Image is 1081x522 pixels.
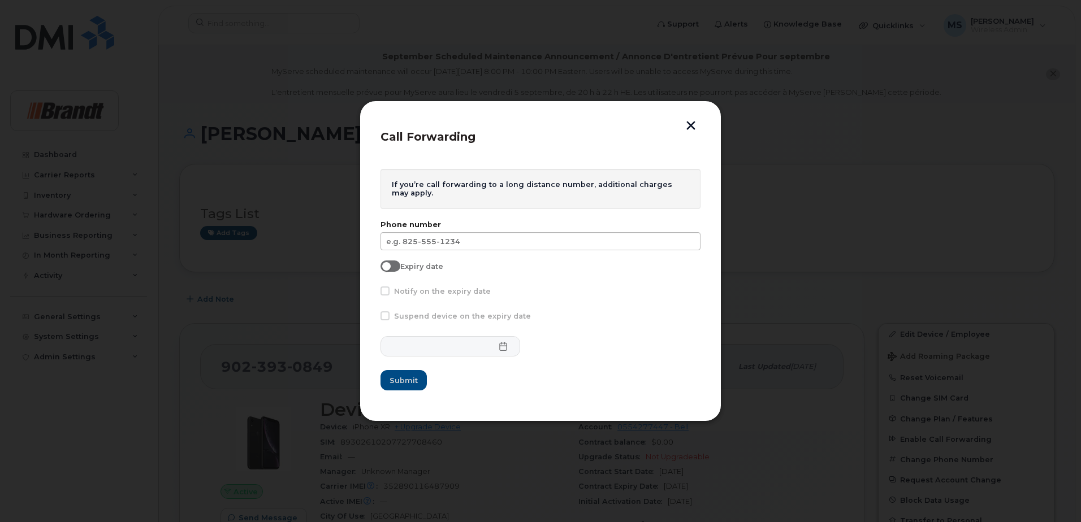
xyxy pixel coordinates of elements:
[380,370,427,390] button: Submit
[380,232,701,250] input: e.g. 825-555-1234
[400,262,443,271] span: Expiry date
[390,375,418,386] span: Submit
[380,130,475,143] span: Call Forwarding
[380,220,701,229] label: Phone number
[380,260,390,269] input: Expiry date
[380,169,701,209] div: If you’re call forwarding to a long distance number, additional charges may apply.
